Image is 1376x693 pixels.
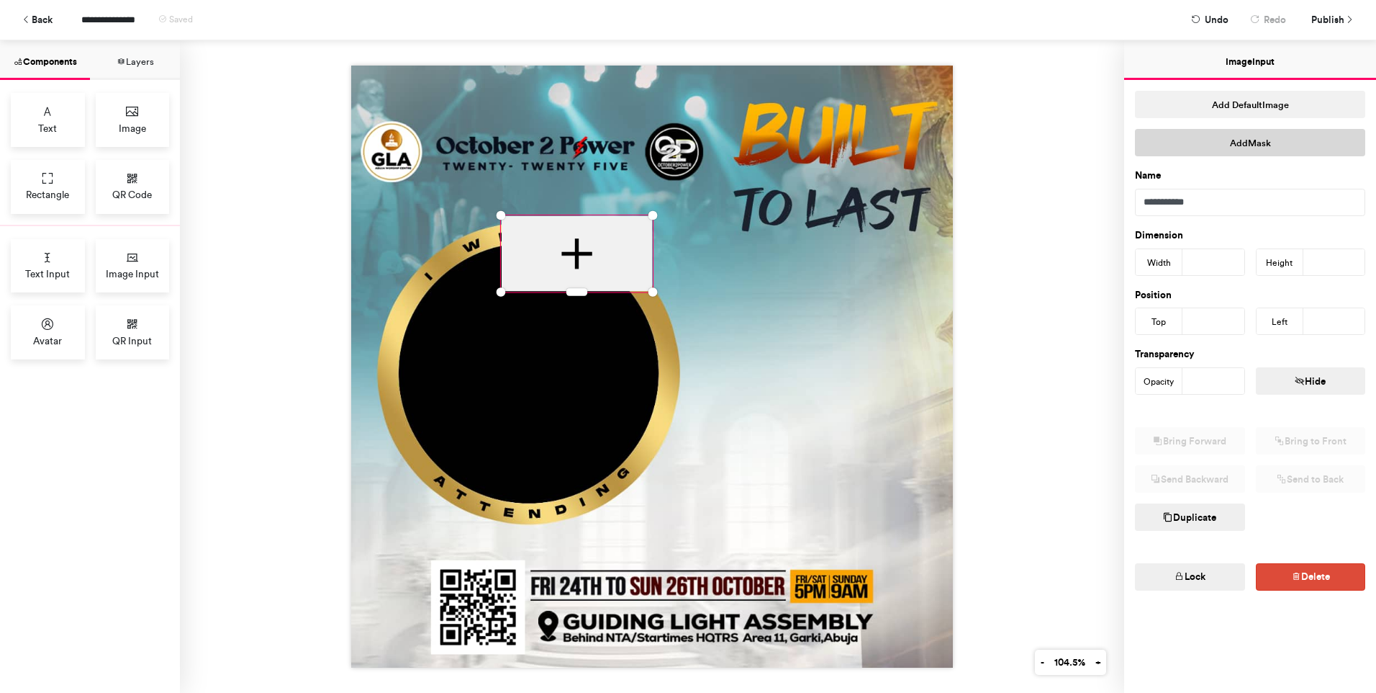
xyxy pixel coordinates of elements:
button: Add DefaultImage [1135,91,1365,118]
span: Text Input [25,267,70,281]
img: Background [351,66,953,668]
span: Undo [1205,7,1228,32]
button: Layers [90,40,180,80]
span: Image [119,121,146,135]
span: Avatar [33,334,62,348]
button: Bring Forward [1135,427,1245,455]
button: 104.5% [1049,650,1090,675]
button: Duplicate [1135,504,1245,531]
label: Dimension [1135,228,1183,243]
button: Lock [1135,563,1245,591]
button: + [1090,650,1106,675]
button: Back [14,7,60,32]
button: Bring to Front [1256,427,1366,455]
label: Position [1135,288,1172,303]
button: Undo [1184,7,1236,32]
button: Send Backward [1135,465,1245,493]
button: Publish [1300,7,1362,32]
label: Name [1135,169,1161,183]
div: Height [1257,249,1303,277]
div: Width [1136,249,1182,277]
button: AddMask [1135,129,1365,156]
button: Send to Back [1256,465,1366,493]
div: Left [1257,308,1303,336]
span: Image Input [106,267,159,281]
span: Rectangle [26,187,69,202]
div: Opacity [1136,368,1182,395]
span: Text [38,121,57,135]
span: QR Code [112,187,152,202]
button: - [1035,650,1049,675]
iframe: Drift Widget Chat Controller [1304,621,1359,676]
button: Image Input [1124,40,1376,80]
div: Top [1136,308,1182,336]
span: Saved [169,14,193,24]
button: Delete [1256,563,1366,591]
span: Publish [1311,7,1344,32]
button: Hide [1256,367,1366,395]
span: QR Input [112,334,152,348]
label: Transparency [1135,347,1195,362]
